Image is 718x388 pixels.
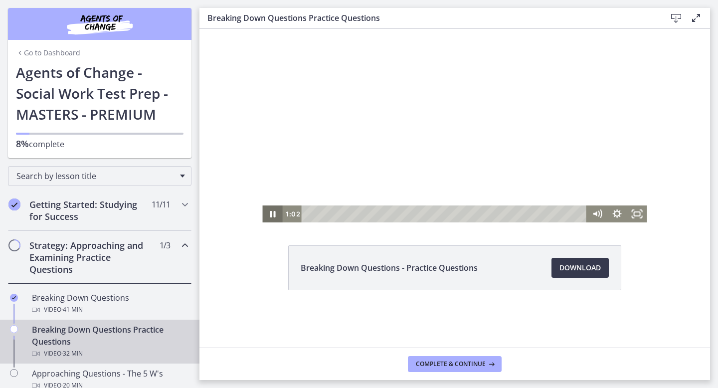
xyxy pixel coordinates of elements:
span: Breaking Down Questions - Practice Questions [301,262,478,274]
div: Video [32,348,187,360]
a: Download [551,258,609,278]
h2: Getting Started: Studying for Success [29,198,151,222]
button: Mute [388,177,408,194]
img: Agents of Change [40,12,160,36]
span: · 32 min [61,348,83,360]
a: Go to Dashboard [16,48,80,58]
div: Breaking Down Questions Practice Questions [32,324,187,360]
button: Complete & continue [408,356,502,372]
button: Show settings menu [408,177,428,194]
span: Complete & continue [416,360,486,368]
span: 8% [16,138,29,150]
span: 1 / 3 [160,239,170,251]
i: Completed [8,198,20,210]
span: 11 / 11 [152,198,170,210]
span: Search by lesson title [16,171,175,182]
span: · 41 min [61,304,83,316]
h1: Agents of Change - Social Work Test Prep - MASTERS - PREMIUM [16,62,183,125]
i: Completed [10,294,18,302]
p: complete [16,138,183,150]
div: Search by lesson title [8,166,191,186]
span: Download [559,262,601,274]
h2: Strategy: Approaching and Examining Practice Questions [29,239,151,275]
div: Video [32,304,187,316]
button: Fullscreen [428,177,448,194]
h3: Breaking Down Questions Practice Questions [207,12,650,24]
div: Breaking Down Questions [32,292,187,316]
iframe: Video Lesson [199,29,710,222]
